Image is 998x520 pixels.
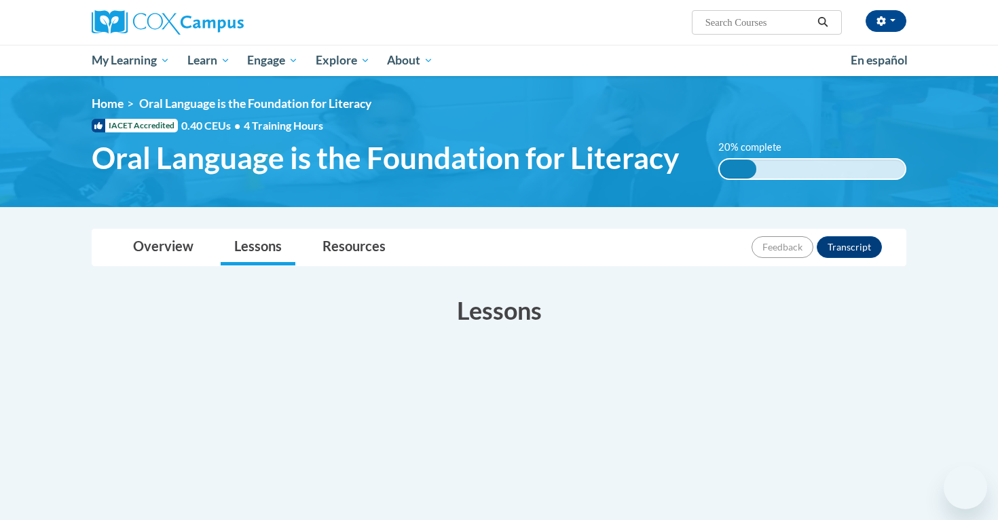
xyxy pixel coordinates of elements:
[379,45,443,76] a: About
[307,45,379,76] a: Explore
[92,293,906,327] h3: Lessons
[238,45,307,76] a: Engage
[92,119,178,132] span: IACET Accredited
[720,160,757,179] div: 20% complete
[92,52,170,69] span: My Learning
[139,96,371,111] span: Oral Language is the Foundation for Literacy
[387,52,433,69] span: About
[309,229,399,265] a: Resources
[718,140,796,155] label: 20% complete
[92,10,350,35] a: Cox Campus
[221,229,295,265] a: Lessons
[842,46,917,75] a: En español
[813,14,833,31] button: Search
[234,119,240,132] span: •
[866,10,906,32] button: Account Settings
[71,45,927,76] div: Main menu
[187,52,230,69] span: Learn
[92,10,244,35] img: Cox Campus
[817,236,882,258] button: Transcript
[92,140,679,176] span: Oral Language is the Foundation for Literacy
[316,52,370,69] span: Explore
[944,466,987,509] iframe: Button to launch messaging window
[83,45,179,76] a: My Learning
[704,14,813,31] input: Search Courses
[851,53,908,67] span: En español
[179,45,239,76] a: Learn
[752,236,813,258] button: Feedback
[181,118,244,133] span: 0.40 CEUs
[244,119,323,132] span: 4 Training Hours
[92,96,124,111] a: Home
[119,229,207,265] a: Overview
[247,52,298,69] span: Engage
